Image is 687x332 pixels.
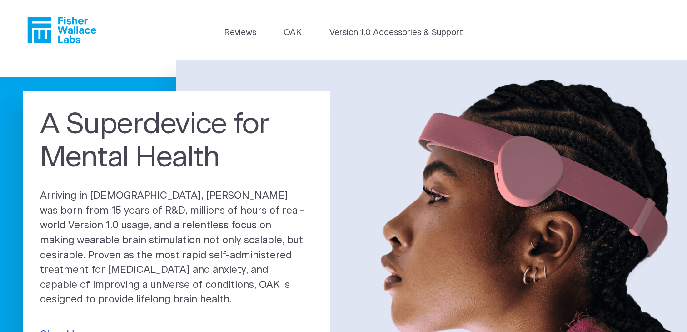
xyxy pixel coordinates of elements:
[40,189,313,307] p: Arriving in [DEMOGRAPHIC_DATA], [PERSON_NAME] was born from 15 years of R&D, millions of hours of...
[27,17,96,43] a: Fisher Wallace
[284,26,302,39] a: OAK
[329,26,463,39] a: Version 1.0 Accessories & Support
[224,26,256,39] a: Reviews
[40,108,313,175] h1: A Superdevice for Mental Health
